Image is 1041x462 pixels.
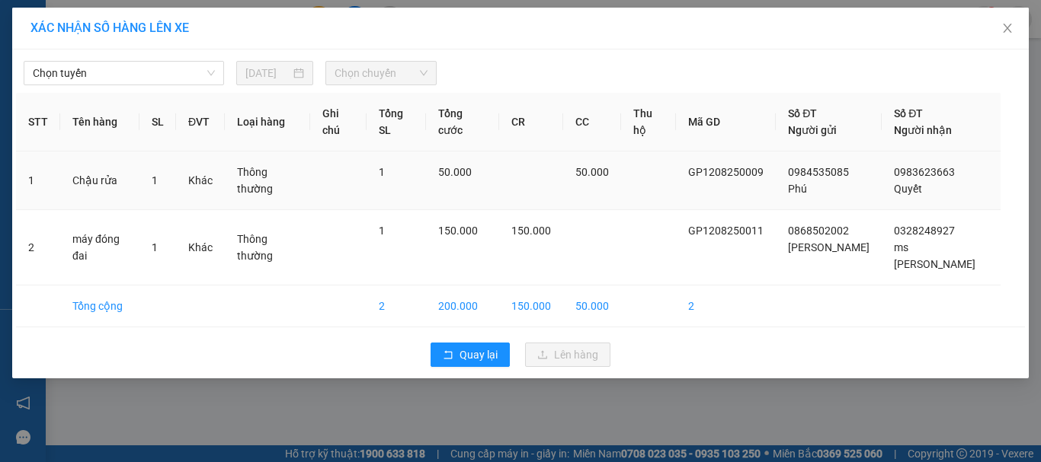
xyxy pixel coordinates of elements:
[788,183,807,195] span: Phú
[575,166,609,178] span: 50.000
[894,183,922,195] span: Quyết
[225,151,310,210] td: Thông thường
[563,285,621,327] td: 50.000
[5,77,8,148] img: logo
[14,47,160,74] span: Fanpage: CargobusMK - Hotline/Zalo: 082.3.29.22.29
[788,241,870,253] span: [PERSON_NAME]
[894,107,923,119] span: Số ĐT
[438,166,472,178] span: 50.000
[21,31,155,44] span: 835 Giải Phóng, Giáp Bát
[176,151,225,210] td: Khác
[438,225,478,237] span: 150.000
[499,285,563,327] td: 150.000
[16,151,60,210] td: 1
[894,166,955,178] span: 0983623663
[431,343,510,367] button: rollbackQuay lại
[16,93,60,151] th: STT
[379,166,385,178] span: 1
[139,93,176,151] th: SL
[176,93,225,151] th: ĐVT
[676,93,776,151] th: Mã GD
[443,349,453,362] span: rollback
[33,62,215,84] span: Chọn tuyến
[1001,22,1014,34] span: close
[426,285,498,327] td: 200.000
[511,225,551,237] span: 150.000
[335,62,428,84] span: Chọn chuyến
[60,93,139,151] th: Tên hàng
[460,346,498,363] span: Quay lại
[165,108,255,124] span: GP1208250009
[688,166,764,178] span: GP1208250009
[788,124,837,136] span: Người gửi
[176,210,225,285] td: Khác
[379,225,385,237] span: 1
[310,93,367,151] th: Ghi chú
[367,93,427,151] th: Tổng SL
[60,151,139,210] td: Chậu rửa
[788,107,817,119] span: Số ĐT
[367,285,427,327] td: 2
[563,93,621,151] th: CC
[426,93,498,151] th: Tổng cước
[894,225,955,237] span: 0328248927
[676,285,776,327] td: 2
[152,241,158,253] span: 1
[30,8,143,27] span: Cargobus MK
[986,8,1029,50] button: Close
[16,210,60,285] td: 2
[894,124,952,136] span: Người nhận
[60,285,139,327] td: Tổng cộng
[894,241,975,270] span: ms [PERSON_NAME]
[30,21,189,35] span: XÁC NHẬN SỐ HÀNG LÊN XE
[499,93,563,151] th: CR
[225,210,310,285] td: Thông thường
[621,93,676,151] th: Thu hộ
[788,166,849,178] span: 0984535085
[788,225,849,237] span: 0868502002
[60,210,139,285] td: máy đóng đai
[245,65,290,81] input: 12/08/2025
[525,343,610,367] button: uploadLên hàng
[10,77,163,143] strong: PHIẾU GỬI HÀNG: [GEOGRAPHIC_DATA] - [GEOGRAPHIC_DATA]
[225,93,310,151] th: Loại hàng
[152,174,158,186] span: 1
[688,225,764,237] span: GP1208250011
